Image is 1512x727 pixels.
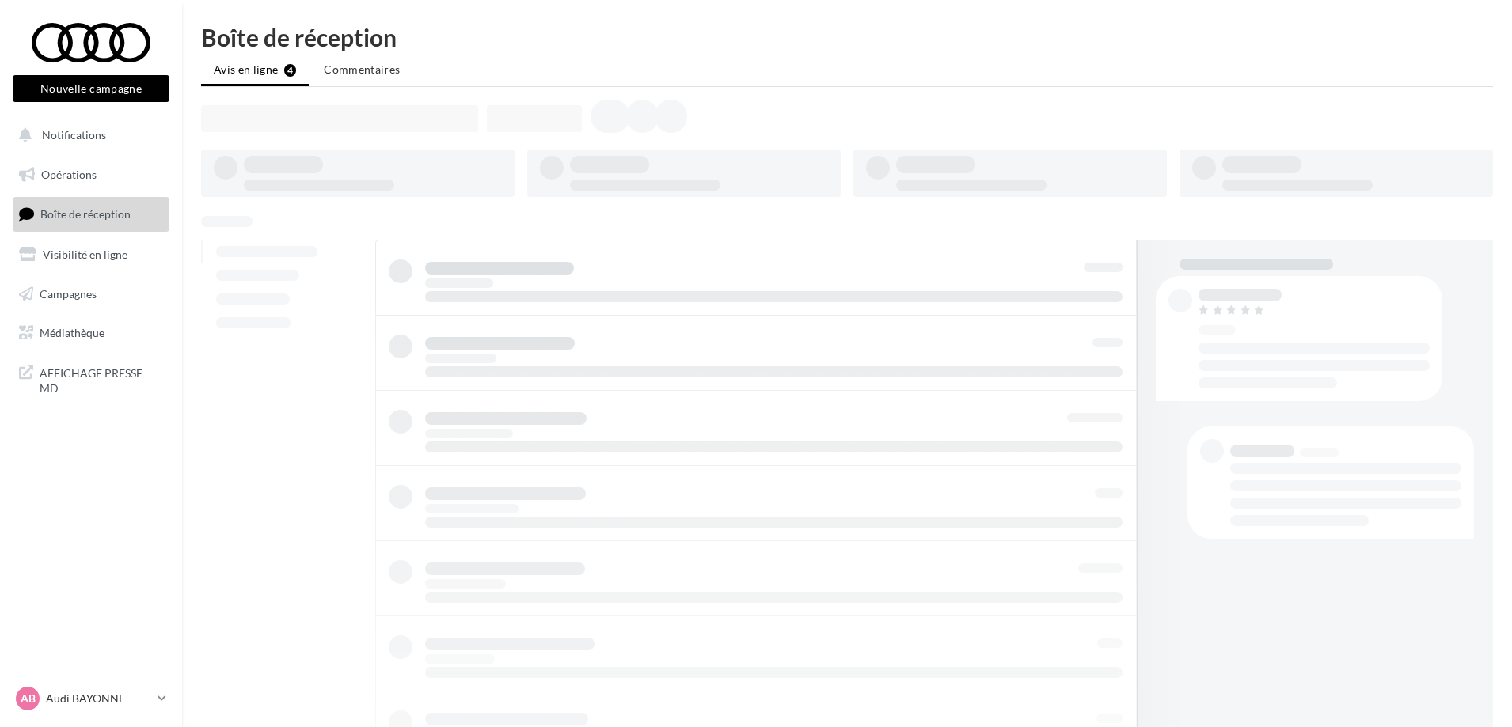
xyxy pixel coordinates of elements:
[43,248,127,261] span: Visibilité en ligne
[46,691,151,706] p: Audi BAYONNE
[13,683,169,714] a: AB Audi BAYONNE
[201,25,1493,49] div: Boîte de réception
[9,238,173,271] a: Visibilité en ligne
[42,128,106,142] span: Notifications
[40,286,97,300] span: Campagnes
[40,326,104,339] span: Médiathèque
[9,278,173,311] a: Campagnes
[9,158,173,191] a: Opérations
[13,75,169,102] button: Nouvelle campagne
[9,119,166,152] button: Notifications
[21,691,36,706] span: AB
[324,62,400,76] span: Commentaires
[9,356,173,403] a: AFFICHAGE PRESSE MD
[40,362,163,396] span: AFFICHAGE PRESSE MD
[40,207,131,221] span: Boîte de réception
[9,316,173,350] a: Médiathèque
[41,168,97,181] span: Opérations
[9,197,173,231] a: Boîte de réception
